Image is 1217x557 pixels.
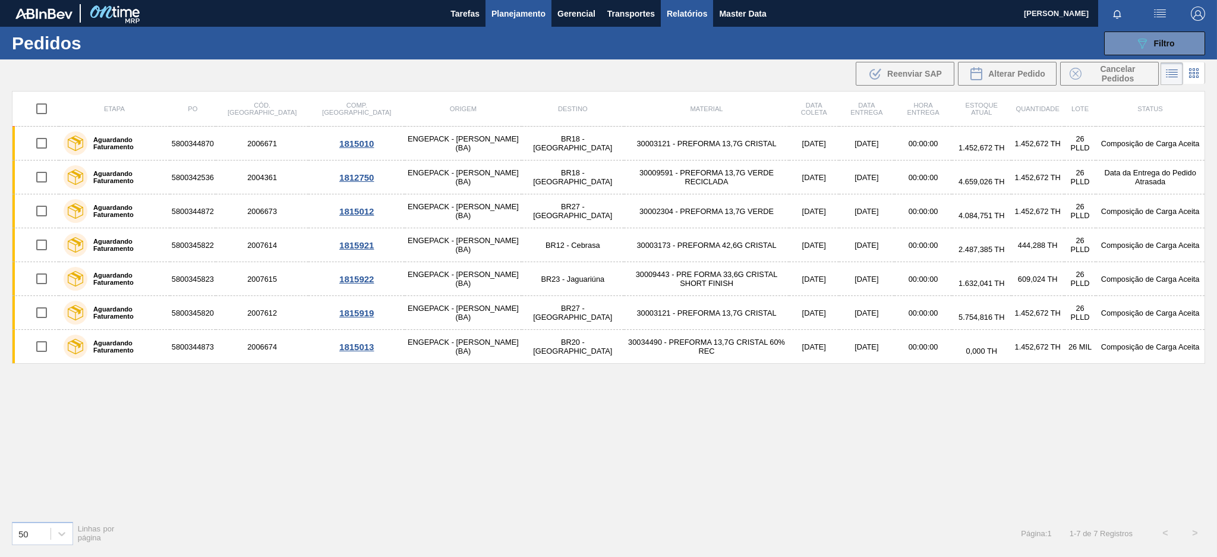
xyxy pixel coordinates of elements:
label: Aguardando Faturamento [87,204,165,218]
td: [DATE] [839,194,895,228]
div: Reenviar SAP [856,62,954,86]
span: Cód. [GEOGRAPHIC_DATA] [228,102,297,116]
td: Composição de Carga Aceita [1096,262,1205,296]
td: [DATE] [789,296,839,330]
span: 4.659,026 TH [959,177,1004,186]
a: Aguardando Faturamento58003458232007615ENGEPACK - [PERSON_NAME] (BA)BR23 - Jaguariúna30009443 - P... [12,262,1205,296]
td: 609,024 TH [1011,262,1064,296]
td: 30002304 - PREFORMA 13,7G VERDE [624,194,789,228]
span: Linhas por página [78,524,115,542]
td: ENGEPACK - [PERSON_NAME] (BA) [405,262,521,296]
td: 30003121 - PREFORMA 13,7G CRISTAL [624,296,789,330]
td: Data da Entrega do Pedido Atrasada [1096,161,1205,194]
a: Aguardando Faturamento58003448722006673ENGEPACK - [PERSON_NAME] (BA)BR27 - [GEOGRAPHIC_DATA]30002... [12,194,1205,228]
span: Página : 1 [1021,529,1051,538]
td: 1.452,672 TH [1011,161,1064,194]
a: Aguardando Faturamento58003425362004361ENGEPACK - [PERSON_NAME] (BA)BR18 - [GEOGRAPHIC_DATA]30009... [12,161,1205,194]
span: Quantidade [1016,105,1060,112]
div: Visão em Lista [1161,62,1183,85]
span: Transportes [607,7,655,21]
td: [DATE] [789,161,839,194]
button: Filtro [1104,32,1205,55]
button: Cancelar Pedidos [1060,62,1159,86]
td: [DATE] [839,262,895,296]
span: 5.754,816 TH [959,313,1004,322]
td: [DATE] [789,330,839,364]
td: 444,288 TH [1011,228,1064,262]
span: Gerencial [557,7,595,21]
td: 5800345820 [170,296,216,330]
td: ENGEPACK - [PERSON_NAME] (BA) [405,228,521,262]
td: Composição de Carga Aceita [1096,194,1205,228]
span: 0,000 TH [966,347,997,355]
td: [DATE] [839,228,895,262]
span: Estoque atual [965,102,998,116]
span: Planejamento [491,7,546,21]
label: Aguardando Faturamento [87,272,165,286]
span: 2.487,385 TH [959,245,1004,254]
td: ENGEPACK - [PERSON_NAME] (BA) [405,127,521,161]
td: 30034490 - PREFORMA 13,7G CRISTAL 60% REC [624,330,789,364]
span: 1 - 7 de 7 Registros [1070,529,1133,538]
td: 2006673 [216,194,308,228]
td: Composição de Carga Aceita [1096,127,1205,161]
td: 26 PLLD [1064,161,1096,194]
td: [DATE] [839,161,895,194]
td: 5800342536 [170,161,216,194]
span: 1.632,041 TH [959,279,1004,288]
td: 00:00:00 [894,228,952,262]
td: Composição de Carga Aceita [1096,330,1205,364]
img: TNhmsLtSVTkK8tSr43FrP2fwEKptu5GPRR3wAAAABJRU5ErkJggg== [15,8,72,19]
td: 30009591 - PREFORMA 13,7G VERDE RECICLADA [624,161,789,194]
td: 2006674 [216,330,308,364]
span: Filtro [1154,39,1175,48]
td: 26 PLLD [1064,296,1096,330]
label: Aguardando Faturamento [87,170,165,184]
td: [DATE] [789,262,839,296]
td: 1.452,672 TH [1011,194,1064,228]
td: 00:00:00 [894,296,952,330]
label: Aguardando Faturamento [87,238,165,252]
label: Aguardando Faturamento [87,339,165,354]
span: Data entrega [850,102,882,116]
td: 1.452,672 TH [1011,127,1064,161]
button: Alterar Pedido [958,62,1057,86]
span: Lote [1071,105,1089,112]
td: 30003173 - PREFORMA 42,6G CRISTAL [624,228,789,262]
span: Hora Entrega [907,102,939,116]
span: Relatórios [667,7,707,21]
td: 00:00:00 [894,330,952,364]
div: Visão em Cards [1183,62,1205,85]
div: 1812750 [310,172,403,182]
td: 26 PLLD [1064,194,1096,228]
td: ENGEPACK - [PERSON_NAME] (BA) [405,194,521,228]
td: ENGEPACK - [PERSON_NAME] (BA) [405,296,521,330]
td: BR18 - [GEOGRAPHIC_DATA] [522,161,625,194]
td: BR12 - Cebrasa [522,228,625,262]
span: Alterar Pedido [988,69,1045,78]
td: 5800345823 [170,262,216,296]
td: 2007612 [216,296,308,330]
td: BR27 - [GEOGRAPHIC_DATA] [522,194,625,228]
button: Notificações [1098,5,1136,22]
td: 5800345822 [170,228,216,262]
div: 1815010 [310,139,403,149]
div: 50 [18,528,29,539]
td: 26 MIL [1064,330,1096,364]
span: Tarefas [450,7,480,21]
div: 1815012 [310,206,403,216]
td: 2007614 [216,228,308,262]
a: Aguardando Faturamento58003448732006674ENGEPACK - [PERSON_NAME] (BA)BR20 - [GEOGRAPHIC_DATA]30034... [12,330,1205,364]
img: Logout [1191,7,1205,21]
span: Etapa [104,105,125,112]
a: Aguardando Faturamento58003458222007614ENGEPACK - [PERSON_NAME] (BA)BR12 - Cebrasa30003173 - PREF... [12,228,1205,262]
span: Data coleta [801,102,827,116]
td: 30009443 - PRE FORMA 33,6G CRISTAL SHORT FINISH [624,262,789,296]
span: Origem [450,105,477,112]
td: 5800344873 [170,330,216,364]
td: 00:00:00 [894,127,952,161]
td: 26 PLLD [1064,127,1096,161]
td: ENGEPACK - [PERSON_NAME] (BA) [405,161,521,194]
button: > [1180,518,1210,548]
div: 1815013 [310,342,403,352]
